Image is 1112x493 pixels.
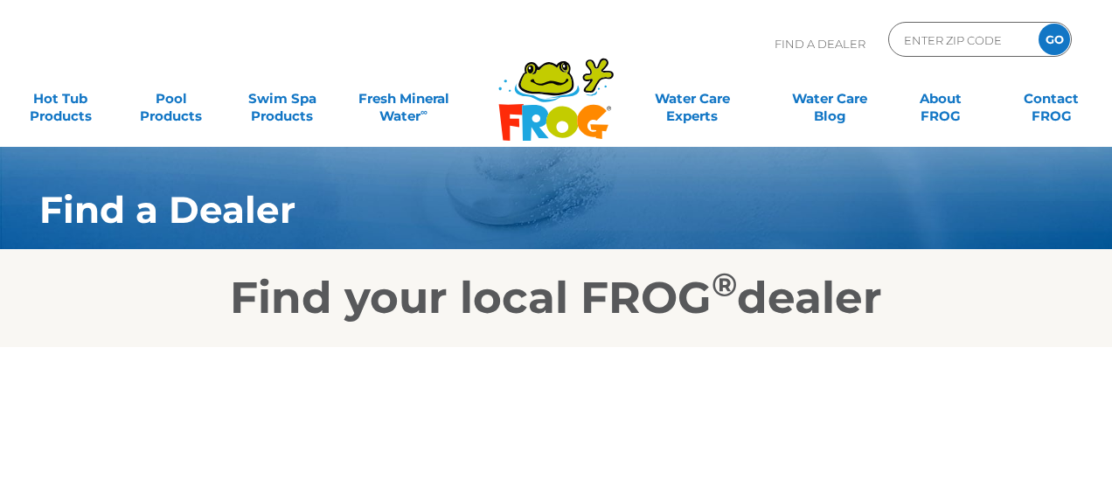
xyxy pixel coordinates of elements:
input: GO [1039,24,1070,55]
a: Hot TubProducts [17,81,104,116]
p: Find A Dealer [775,22,865,66]
a: PoolProducts [129,81,215,116]
h1: Find a Dealer [39,189,990,231]
sup: ® [712,265,737,304]
a: Water CareExperts [622,81,762,116]
a: AboutFROG [898,81,984,116]
h2: Find your local FROG dealer [13,272,1099,324]
a: ContactFROG [1008,81,1095,116]
a: Swim SpaProducts [239,81,325,116]
sup: ∞ [420,106,427,118]
a: Water CareBlog [787,81,873,116]
img: Frog Products Logo [489,35,623,142]
a: Fresh MineralWater∞ [350,81,457,116]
